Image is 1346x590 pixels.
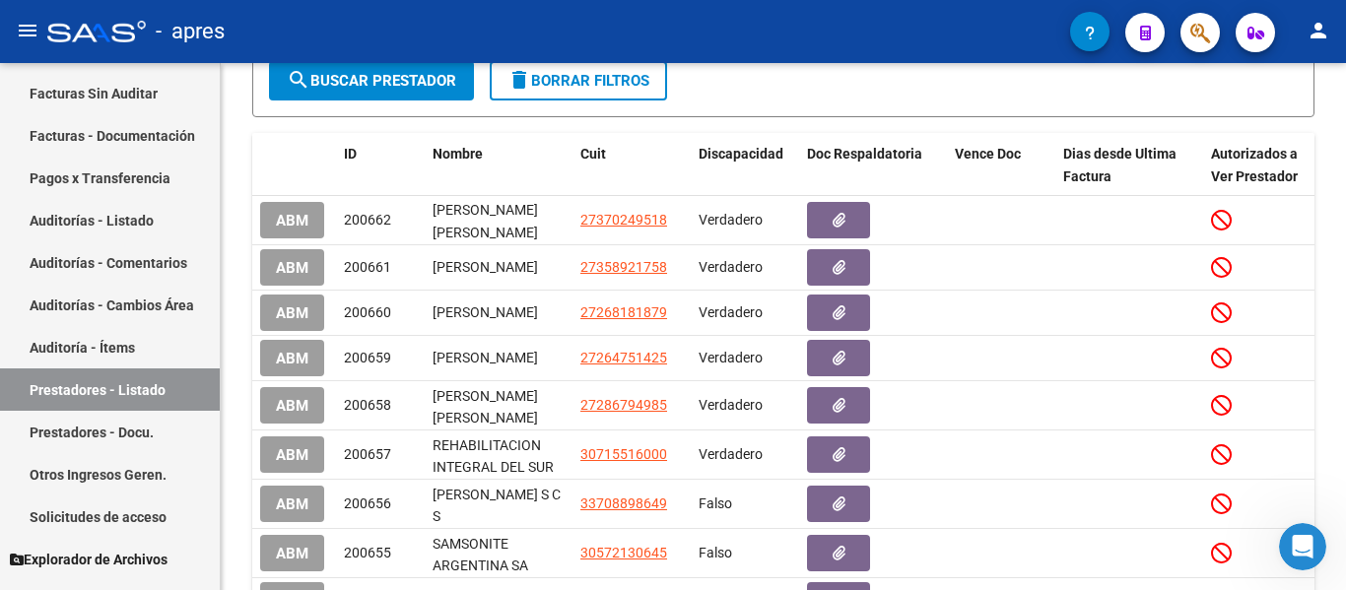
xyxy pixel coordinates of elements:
[276,446,308,464] span: ABM
[580,545,667,560] span: 30572130645
[197,409,394,488] button: Mensajes
[10,549,168,570] span: Explorador de Archivos
[78,458,120,472] span: Inicio
[580,259,667,275] span: 27358921758
[1279,523,1326,570] iframe: Intercom live chat
[699,446,763,462] span: Verdadero
[1203,133,1312,198] datatable-header-cell: Autorizados a Ver Prestador
[276,545,308,562] span: ABM
[433,484,565,525] div: [PERSON_NAME] S C S
[580,397,667,413] span: 27286794985
[947,133,1055,198] datatable-header-cell: Vence Doc
[336,133,425,198] datatable-header-cell: ID
[21,328,373,401] div: Profile image for SoporteEn cuanto tengamos una devolución se lo notificaremos a la brevedadSopor...
[276,259,308,277] span: ABM
[269,61,474,100] button: Buscar Prestador
[156,10,225,53] span: - apres
[425,133,572,198] datatable-header-cell: Nombre
[580,212,667,228] span: 27370249518
[433,347,565,369] div: [PERSON_NAME]
[572,133,691,198] datatable-header-cell: Cuit
[1211,146,1298,184] span: Autorizados a Ver Prestador
[39,240,355,274] p: Necesitás ayuda?
[260,436,324,473] button: ABM
[40,315,354,336] div: Mensaje reciente
[699,304,763,320] span: Verdadero
[699,212,763,228] span: Verdadero
[344,545,391,560] span: 200655
[344,350,391,365] span: 200659
[344,146,357,162] span: ID
[699,146,783,162] span: Discapacidad
[580,304,667,320] span: 27268181879
[699,259,763,275] span: Verdadero
[260,340,324,376] button: ABM
[276,397,308,415] span: ABM
[344,304,391,320] span: 200660
[20,298,374,402] div: Mensaje recienteProfile image for SoporteEn cuanto tengamos una devolución se lo notificaremos a ...
[1307,19,1330,42] mat-icon: person
[580,146,606,162] span: Cuit
[507,72,649,90] span: Borrar Filtros
[344,259,391,275] span: 200661
[260,202,324,238] button: ABM
[263,458,327,472] span: Mensajes
[433,199,565,240] div: [PERSON_NAME] [PERSON_NAME]
[88,364,142,385] div: Soporte
[1055,133,1203,198] datatable-header-cell: Dias desde Ultima Factura
[955,146,1021,162] span: Vence Doc
[344,495,391,511] span: 200656
[260,486,324,522] button: ABM
[344,212,391,228] span: 200662
[433,146,483,162] span: Nombre
[807,146,922,162] span: Doc Respaldatoria
[699,545,732,560] span: Falso
[799,133,947,198] datatable-header-cell: Doc Respaldatoria
[260,387,324,424] button: ABM
[276,350,308,367] span: ABM
[260,249,324,286] button: ABM
[433,301,565,324] div: [PERSON_NAME]
[276,495,308,513] span: ABM
[287,72,456,90] span: Buscar Prestador
[276,212,308,229] span: ABM
[287,68,310,92] mat-icon: search
[433,385,565,426] div: [PERSON_NAME] [PERSON_NAME]
[276,304,308,322] span: ABM
[146,364,211,385] div: • Hace 1h
[260,535,324,571] button: ABM
[433,256,565,279] div: [PERSON_NAME]
[40,345,80,384] div: Profile image for Soporte
[490,61,667,100] button: Borrar Filtros
[433,434,565,476] div: REHABILITACION INTEGRAL DEL SUR S. A.
[88,346,574,361] span: En cuanto tengamos una devolución se lo notificaremos a la brevedad
[1063,146,1177,184] span: Dias desde Ultima Factura
[344,397,391,413] span: 200658
[699,397,763,413] span: Verdadero
[260,295,324,331] button: ABM
[39,140,355,240] p: Hola! [GEOGRAPHIC_DATA]
[339,32,374,67] div: Cerrar
[507,68,531,92] mat-icon: delete
[580,495,667,511] span: 33708898649
[433,533,565,574] div: SAMSONITE ARGENTINA SA
[699,350,763,365] span: Verdadero
[580,350,667,365] span: 27264751425
[580,446,667,462] span: 30715516000
[699,495,732,511] span: Falso
[16,19,39,42] mat-icon: menu
[344,446,391,462] span: 200657
[691,133,799,198] datatable-header-cell: Discapacidad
